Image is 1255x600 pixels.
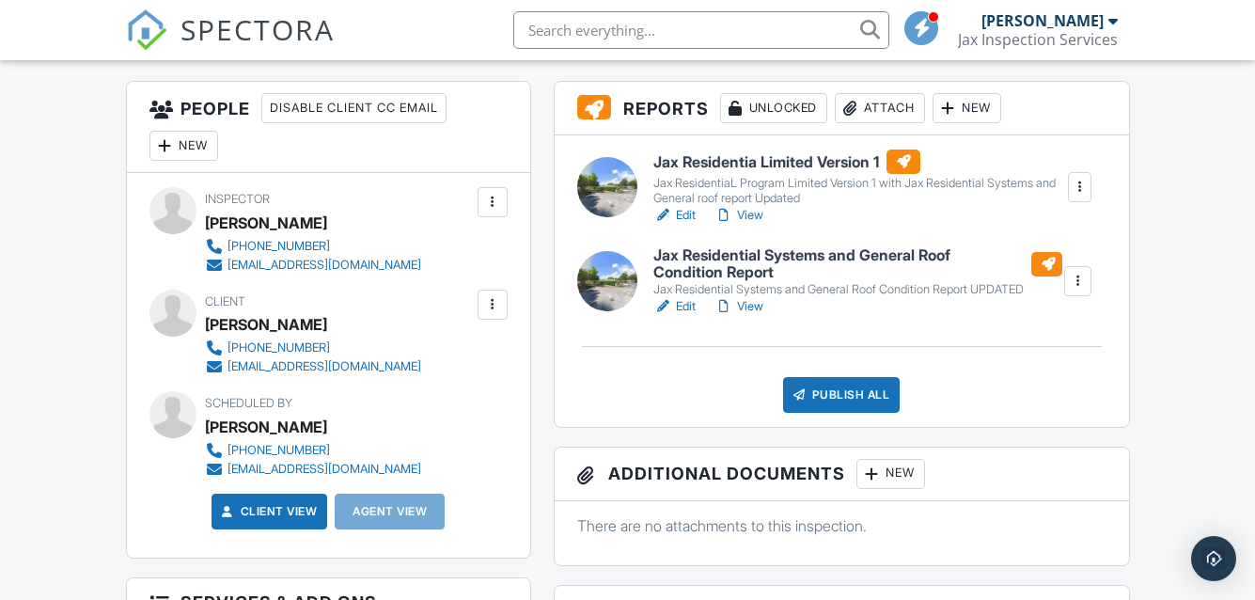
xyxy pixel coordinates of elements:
a: View [714,206,763,225]
a: Client View [218,502,318,521]
a: [EMAIL_ADDRESS][DOMAIN_NAME] [205,256,421,275]
div: [EMAIL_ADDRESS][DOMAIN_NAME] [227,258,421,273]
a: [PHONE_NUMBER] [205,339,421,357]
div: [EMAIL_ADDRESS][DOMAIN_NAME] [227,462,421,477]
h3: People [127,82,530,173]
div: Unlocked [720,93,827,123]
a: [PHONE_NUMBER] [205,237,421,256]
div: New [149,131,218,161]
div: Open Intercom Messenger [1191,536,1236,581]
h6: Jax Residential Systems and General Roof Condition Report [653,247,1062,280]
div: [PHONE_NUMBER] [227,239,330,254]
div: Attach [835,93,925,123]
input: Search everything... [513,11,889,49]
a: Jax Residentia Limited Version 1 Jax ResidentiaL Program Limited Version 1 with Jax Residential S... [653,150,1066,206]
a: [PHONE_NUMBER] [205,441,421,460]
div: New [933,93,1001,123]
a: Jax Residential Systems and General Roof Condition Report Jax Residential Systems and General Roo... [653,247,1062,297]
div: [PHONE_NUMBER] [227,340,330,355]
span: Inspector [205,192,270,206]
div: [PERSON_NAME] [981,11,1104,30]
div: [PERSON_NAME] [205,209,327,237]
div: New [856,459,925,489]
div: [PERSON_NAME] [205,310,327,339]
div: [PHONE_NUMBER] [227,443,330,458]
h3: Additional Documents [555,448,1129,501]
div: Publish All [783,377,901,413]
div: [EMAIL_ADDRESS][DOMAIN_NAME] [227,359,421,374]
div: [PERSON_NAME] [205,413,327,441]
img: The Best Home Inspection Software - Spectora [126,9,167,51]
a: Edit [653,206,696,225]
div: Jax ResidentiaL Program Limited Version 1 with Jax Residential Systems and General roof report Up... [653,176,1066,206]
a: [EMAIL_ADDRESS][DOMAIN_NAME] [205,357,421,376]
p: There are no attachments to this inspection. [577,515,1106,536]
a: SPECTORA [126,25,335,65]
span: SPECTORA [180,9,335,49]
div: Jax Residential Systems and General Roof Condition Report UPDATED [653,282,1062,297]
a: [EMAIL_ADDRESS][DOMAIN_NAME] [205,460,421,479]
div: Disable Client CC Email [261,93,447,123]
span: Client [205,294,245,308]
h6: Jax Residentia Limited Version 1 [653,150,1066,174]
span: Scheduled By [205,396,292,410]
a: Edit [653,297,696,316]
a: View [714,297,763,316]
div: Jax Inspection Services [958,30,1118,49]
h3: Reports [555,82,1129,135]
